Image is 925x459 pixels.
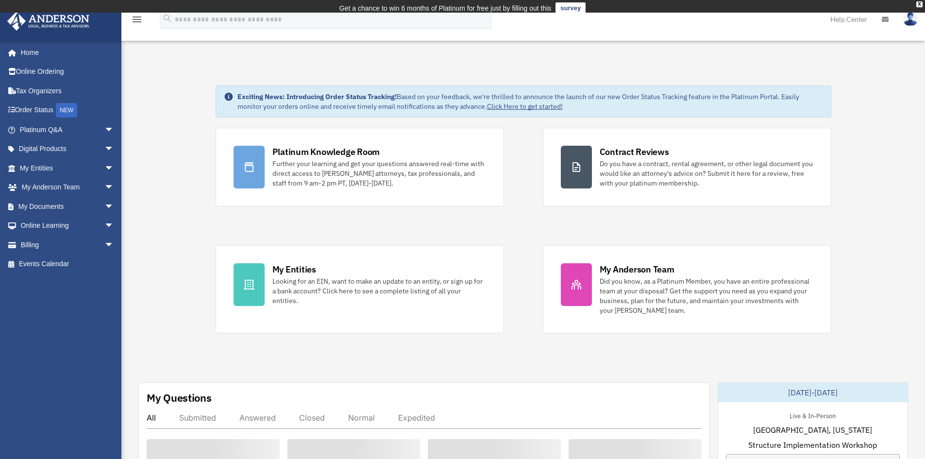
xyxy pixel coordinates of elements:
span: Structure Implementation Workshop [748,439,877,451]
span: arrow_drop_down [104,216,124,236]
div: Do you have a contract, rental agreement, or other legal document you would like an attorney's ad... [600,159,813,188]
span: arrow_drop_down [104,158,124,178]
div: Normal [348,413,375,423]
div: Submitted [179,413,216,423]
a: Home [7,43,124,62]
span: [GEOGRAPHIC_DATA], [US_STATE] [753,424,872,436]
a: Tax Organizers [7,81,129,101]
div: My Anderson Team [600,263,674,275]
div: Get a chance to win 6 months of Platinum for free just by filling out this [339,2,552,14]
div: Based on your feedback, we're thrilled to announce the launch of our new Order Status Tracking fe... [237,92,823,111]
a: Online Ordering [7,62,129,82]
div: Expedited [398,413,435,423]
div: My Questions [147,391,212,405]
i: search [162,13,173,24]
i: menu [131,14,143,25]
a: My Anderson Teamarrow_drop_down [7,178,129,197]
div: [DATE]-[DATE] [718,383,908,402]
a: My Anderson Team Did you know, as a Platinum Member, you have an entire professional team at your... [543,245,831,333]
img: Anderson Advisors Platinum Portal [4,12,92,31]
a: survey [555,2,586,14]
div: Contract Reviews [600,146,669,158]
div: All [147,413,156,423]
a: Events Calendar [7,255,129,274]
div: close [916,1,923,7]
span: arrow_drop_down [104,139,124,159]
div: Live & In-Person [782,410,843,420]
div: NEW [56,103,77,118]
span: arrow_drop_down [104,197,124,217]
div: Looking for an EIN, want to make an update to an entity, or sign up for a bank account? Click her... [272,276,486,306]
a: My Entities Looking for an EIN, want to make an update to an entity, or sign up for a bank accoun... [216,245,504,333]
a: Order StatusNEW [7,101,129,120]
a: Platinum Q&Aarrow_drop_down [7,120,129,139]
div: Closed [299,413,325,423]
a: Platinum Knowledge Room Further your learning and get your questions answered real-time with dire... [216,128,504,206]
a: Online Learningarrow_drop_down [7,216,129,236]
a: Digital Productsarrow_drop_down [7,139,129,159]
a: Contract Reviews Do you have a contract, rental agreement, or other legal document you would like... [543,128,831,206]
a: Billingarrow_drop_down [7,235,129,255]
div: Platinum Knowledge Room [272,146,380,158]
span: arrow_drop_down [104,120,124,140]
span: arrow_drop_down [104,178,124,198]
a: Click Here to get started! [487,102,563,111]
a: My Entitiesarrow_drop_down [7,158,129,178]
a: My Documentsarrow_drop_down [7,197,129,216]
img: User Pic [903,12,918,26]
a: menu [131,17,143,25]
div: Further your learning and get your questions answered real-time with direct access to [PERSON_NAM... [272,159,486,188]
strong: Exciting News: Introducing Order Status Tracking! [237,92,397,101]
span: arrow_drop_down [104,235,124,255]
div: Answered [239,413,276,423]
div: Did you know, as a Platinum Member, you have an entire professional team at your disposal? Get th... [600,276,813,315]
div: My Entities [272,263,316,275]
